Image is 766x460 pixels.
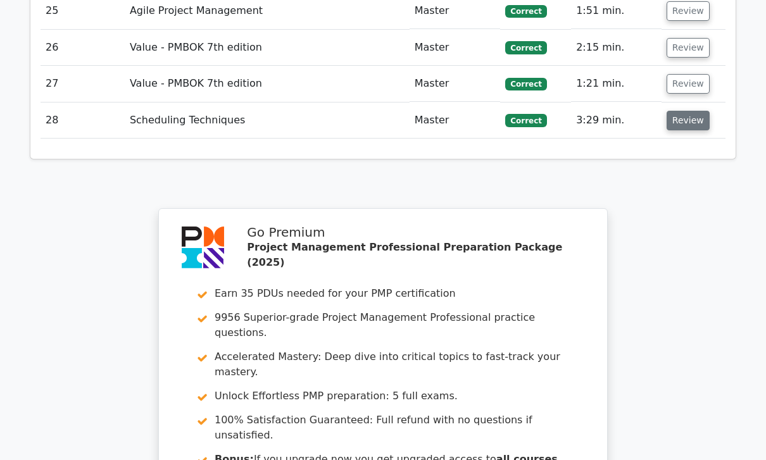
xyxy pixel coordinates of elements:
td: 2:15 min. [571,30,662,66]
td: Scheduling Techniques [125,103,410,139]
span: Correct [505,78,546,90]
td: Value - PMBOK 7th edition [125,66,410,102]
td: Master [410,103,501,139]
td: 28 [41,103,125,139]
td: Master [410,30,501,66]
td: Value - PMBOK 7th edition [125,30,410,66]
button: Review [667,38,710,58]
td: 27 [41,66,125,102]
td: 1:21 min. [571,66,662,102]
span: Correct [505,114,546,127]
button: Review [667,111,710,130]
span: Correct [505,5,546,18]
td: 3:29 min. [571,103,662,139]
button: Review [667,74,710,94]
td: 26 [41,30,125,66]
button: Review [667,1,710,21]
td: Master [410,66,501,102]
span: Correct [505,41,546,54]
